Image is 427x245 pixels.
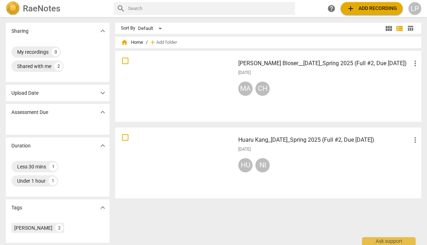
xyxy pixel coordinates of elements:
[146,40,148,45] span: /
[118,53,419,119] a: [PERSON_NAME] Bloser__[DATE]_Spring 2025 (Full #2, Due [DATE])[DATE]MACH
[6,1,108,16] a: LogoRaeNotes
[138,23,164,34] div: Default
[6,1,20,16] img: Logo
[327,4,336,13] span: help
[17,48,49,56] div: My recordings
[98,89,107,97] span: expand_more
[383,23,394,34] button: Tile view
[238,82,253,96] div: MA
[385,24,393,33] span: view_module
[98,27,107,35] span: expand_more
[238,146,251,152] span: [DATE]
[325,2,338,15] a: Help
[49,162,57,171] div: 1
[11,89,39,97] p: Upload Date
[14,224,52,231] div: [PERSON_NAME]
[17,177,46,184] div: Under 1 hour
[54,62,63,71] div: 2
[238,158,253,172] div: HU
[17,163,46,170] div: Less 30 mins
[97,202,108,213] button: Show more
[341,2,403,15] button: Upload
[98,108,107,116] span: expand_more
[395,24,404,33] span: view_list
[238,59,411,68] h3: Mary Bloser__7-31-25_Spring 2025 (Full #2, Due 8-06-25)
[11,27,29,35] p: Sharing
[149,39,156,46] span: add
[346,4,397,13] span: Add recording
[121,26,135,31] div: Sort By
[98,203,107,212] span: expand_more
[346,4,355,13] span: add
[11,109,48,116] p: Assessment Due
[97,140,108,151] button: Show more
[411,59,420,68] span: more_vert
[407,25,414,32] span: table_chart
[156,40,177,45] span: Add folder
[121,39,143,46] span: Home
[11,142,31,150] p: Duration
[49,177,57,185] div: 1
[408,2,421,15] button: LP
[121,39,128,46] span: home
[362,237,416,245] div: Ask support
[394,23,405,34] button: List view
[55,224,63,232] div: 2
[23,4,60,14] h2: RaeNotes
[128,3,292,14] input: Search
[405,23,416,34] button: Table view
[17,63,51,70] div: Shared with me
[255,158,270,172] div: NI
[238,136,411,144] h3: Huaru Kang_7-31-25_Spring 2025 (Full #2, Due 8-06-25)
[97,26,108,36] button: Show more
[118,130,419,196] a: Huaru Kang_[DATE]_Spring 2025 (Full #2, Due [DATE])[DATE]HUNI
[255,82,270,96] div: CH
[238,70,251,76] span: [DATE]
[97,107,108,118] button: Show more
[97,88,108,98] button: Show more
[51,48,60,56] div: 0
[98,141,107,150] span: expand_more
[411,136,420,144] span: more_vert
[11,204,22,212] p: Tags
[117,4,125,13] span: search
